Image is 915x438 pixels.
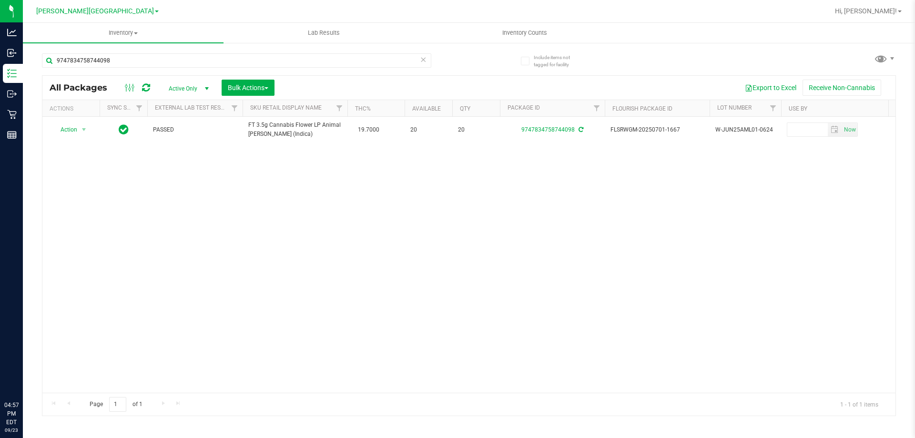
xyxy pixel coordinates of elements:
[23,29,224,37] span: Inventory
[715,125,775,134] span: W-JUN25AML01-0624
[7,110,17,119] inline-svg: Retail
[612,105,672,112] a: Flourish Package ID
[489,29,560,37] span: Inventory Counts
[227,100,243,116] a: Filter
[224,23,424,43] a: Lab Results
[28,360,40,372] iframe: Resource center unread badge
[7,48,17,58] inline-svg: Inbound
[424,23,625,43] a: Inventory Counts
[4,401,19,427] p: 04:57 PM EDT
[81,397,150,412] span: Page of 1
[155,104,230,111] a: External Lab Test Result
[36,7,154,15] span: [PERSON_NAME][GEOGRAPHIC_DATA]
[355,105,371,112] a: THC%
[610,125,704,134] span: FLSRWGM-20250701-1667
[420,53,427,66] span: Clear
[460,105,470,112] a: Qty
[789,105,807,112] a: Use By
[132,100,147,116] a: Filter
[107,104,144,111] a: Sync Status
[410,125,447,134] span: 20
[10,362,38,390] iframe: Resource center
[7,89,17,99] inline-svg: Outbound
[833,397,886,411] span: 1 - 1 of 1 items
[589,100,605,116] a: Filter
[332,100,347,116] a: Filter
[52,123,78,136] span: Action
[828,123,842,136] span: select
[119,123,129,136] span: In Sync
[109,397,126,412] input: 1
[534,54,581,68] span: Include items not tagged for facility
[295,29,353,37] span: Lab Results
[23,23,224,43] a: Inventory
[42,53,431,68] input: Search Package ID, Item Name, SKU, Lot or Part Number...
[353,123,384,137] span: 19.7000
[508,104,540,111] a: Package ID
[739,80,803,96] button: Export to Excel
[803,80,881,96] button: Receive Non-Cannabis
[835,7,897,15] span: Hi, [PERSON_NAME]!
[7,130,17,140] inline-svg: Reports
[842,123,858,137] span: Set Current date
[7,69,17,78] inline-svg: Inventory
[222,80,274,96] button: Bulk Actions
[458,125,494,134] span: 20
[7,28,17,37] inline-svg: Analytics
[717,104,752,111] a: Lot Number
[521,126,575,133] a: 9747834758744098
[153,125,237,134] span: PASSED
[412,105,441,112] a: Available
[228,84,268,92] span: Bulk Actions
[248,121,342,139] span: FT 3.5g Cannabis Flower LP Animal [PERSON_NAME] (Indica)
[577,126,583,133] span: Sync from Compliance System
[765,100,781,116] a: Filter
[4,427,19,434] p: 09/23
[78,123,90,136] span: select
[50,105,96,112] div: Actions
[50,82,117,93] span: All Packages
[250,104,322,111] a: Sku Retail Display Name
[842,123,857,136] span: select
